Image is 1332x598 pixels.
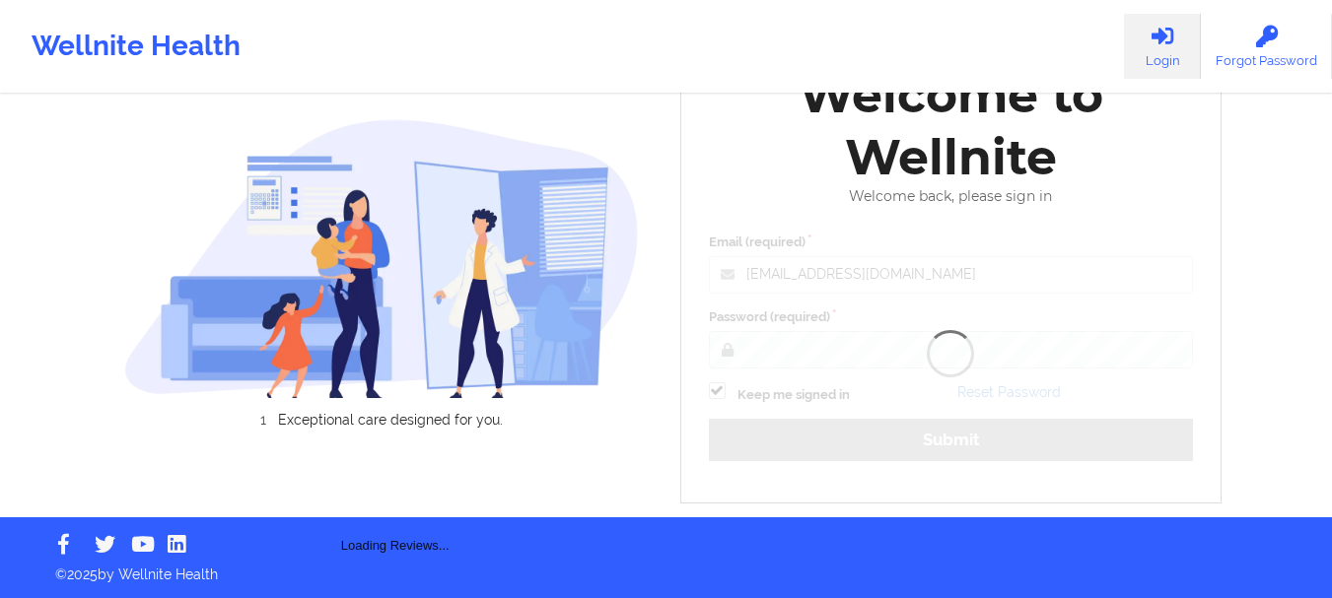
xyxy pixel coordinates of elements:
div: Welcome back, please sign in [695,188,1208,205]
p: © 2025 by Wellnite Health [41,551,1291,584]
img: wellnite-auth-hero_200.c722682e.png [124,118,639,397]
a: Forgot Password [1201,14,1332,79]
div: Loading Reviews... [124,461,666,556]
div: Welcome to Wellnite [695,64,1208,188]
a: Login [1124,14,1201,79]
li: Exceptional care designed for you. [142,412,639,428]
